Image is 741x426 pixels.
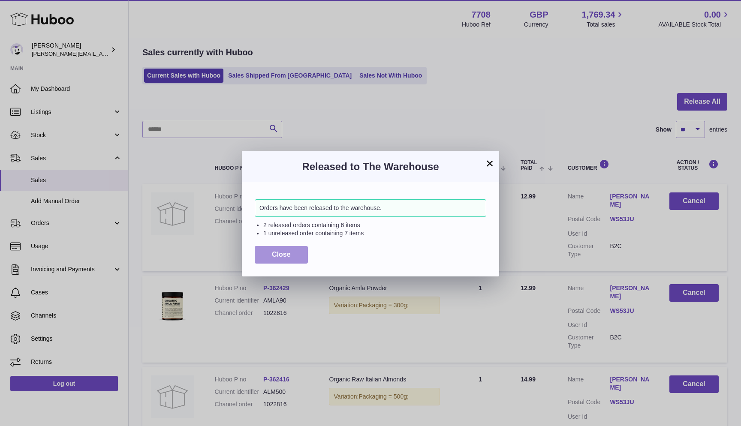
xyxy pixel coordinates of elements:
[263,221,486,229] li: 2 released orders containing 6 items
[255,199,486,217] div: Orders have been released to the warehouse.
[485,158,495,168] button: ×
[263,229,486,237] li: 1 unreleased order containing 7 items
[255,246,308,264] button: Close
[255,160,486,174] h3: Released to The Warehouse
[272,251,291,258] span: Close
